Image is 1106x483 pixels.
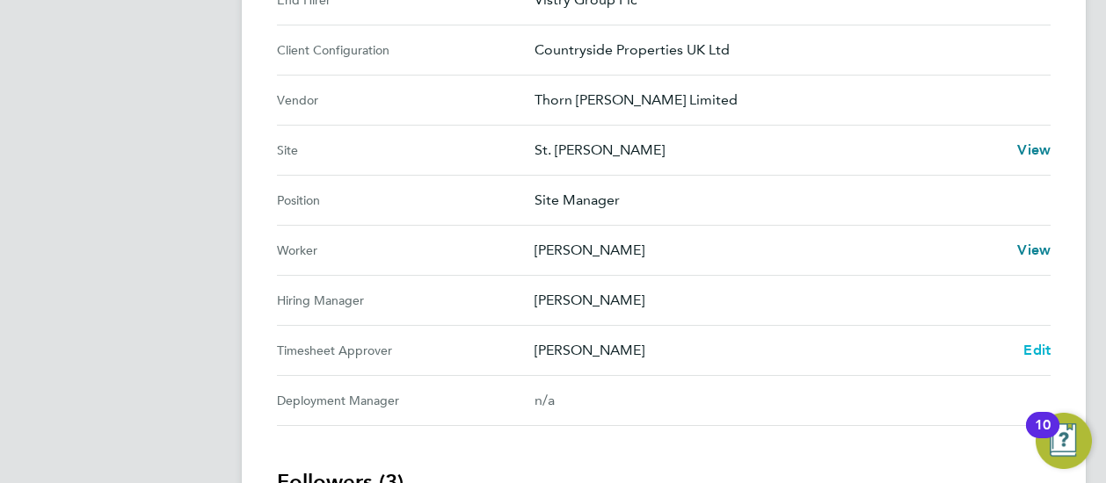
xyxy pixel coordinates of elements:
a: View [1017,240,1051,261]
div: Deployment Manager [277,390,535,411]
div: 10 [1035,425,1051,448]
p: Site Manager [535,190,1037,211]
a: Edit [1023,340,1051,361]
span: View [1017,141,1051,158]
div: Position [277,190,535,211]
button: Open Resource Center, 10 new notifications [1036,413,1092,469]
div: Timesheet Approver [277,340,535,361]
a: View [1017,140,1051,161]
div: Vendor [277,90,535,111]
p: Thorn [PERSON_NAME] Limited [535,90,1037,111]
span: View [1017,241,1051,258]
span: Edit [1023,342,1051,358]
div: Hiring Manager [277,290,535,311]
div: Worker [277,240,535,261]
p: St. [PERSON_NAME] [535,140,1003,161]
p: [PERSON_NAME] [535,290,1037,311]
p: Countryside Properties UK Ltd [535,40,1037,61]
div: n/a [535,390,1022,411]
div: Site [277,140,535,161]
p: [PERSON_NAME] [535,340,1009,361]
div: Client Configuration [277,40,535,61]
p: [PERSON_NAME] [535,240,1003,261]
